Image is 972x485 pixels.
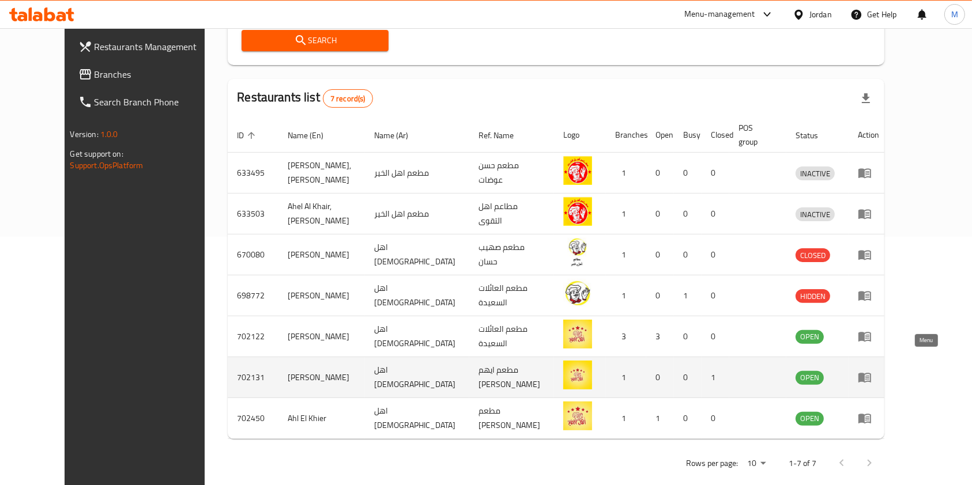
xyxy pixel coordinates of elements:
span: Search Branch Phone [95,95,218,109]
img: Ahal Elkhaier [563,320,592,348]
span: Version: [70,127,99,142]
span: INACTIVE [796,208,835,221]
a: Restaurants Management [69,33,227,60]
span: CLOSED [796,249,830,262]
span: ID [237,128,259,142]
td: مطعم ايهم [PERSON_NAME] [469,357,554,398]
span: Get support on: [70,146,123,161]
td: 0 [702,153,729,194]
td: مطعم صهيب حسان [469,234,554,275]
td: 1 [606,194,646,234]
img: Ahl El Khier [563,401,592,430]
span: Name (En) [288,128,338,142]
div: Jordan [809,8,832,21]
button: Search [242,30,389,51]
a: Support.OpsPlatform [70,158,144,173]
p: 1-7 of 7 [789,456,816,471]
div: Export file [852,85,880,112]
td: 0 [702,194,729,234]
div: Menu [858,166,879,180]
th: Closed [702,118,729,153]
td: 0 [646,194,674,234]
div: Menu [858,329,879,343]
div: Rows per page: [743,455,770,472]
td: 0 [646,234,674,275]
td: Ahel Al Khair, [PERSON_NAME] [278,194,365,234]
span: Name (Ar) [374,128,423,142]
div: Menu [858,289,879,302]
td: 0 [702,398,729,439]
td: اهل [DEMOGRAPHIC_DATA] [365,316,469,357]
td: مطعم حسن عوضات [469,153,554,194]
span: M [951,8,958,21]
td: 0 [702,316,729,357]
td: [PERSON_NAME] [278,275,365,316]
td: 3 [606,316,646,357]
div: CLOSED [796,248,830,262]
td: مطعم العائلات السعیدة [469,316,554,357]
div: Menu [858,248,879,262]
span: POS group [739,121,773,149]
th: Action [849,118,888,153]
p: Rows per page: [686,456,738,471]
td: 0 [674,194,702,234]
td: 0 [702,275,729,316]
td: اهل [DEMOGRAPHIC_DATA] [365,357,469,398]
th: Branches [606,118,646,153]
div: INACTIVE [796,166,835,180]
img: Ahl Alkair [563,238,592,267]
td: Ahl El Khier [278,398,365,439]
span: Status [796,128,833,142]
span: OPEN [796,330,824,343]
td: [PERSON_NAME], [PERSON_NAME] [278,153,365,194]
img: Ahl Alkhair [563,361,592,389]
td: 702450 [228,398,278,439]
td: مطعم [PERSON_NAME] [469,398,554,439]
td: [PERSON_NAME] [278,316,365,357]
td: اهل [DEMOGRAPHIC_DATA] [365,275,469,316]
td: 1 [702,357,729,398]
td: 1 [606,275,646,316]
td: 698772 [228,275,278,316]
div: HIDDEN [796,289,830,303]
div: OPEN [796,412,824,426]
th: Logo [554,118,606,153]
td: 633503 [228,194,278,234]
td: اهل [DEMOGRAPHIC_DATA] [365,398,469,439]
span: 1.0.0 [100,127,118,142]
td: 702122 [228,316,278,357]
span: OPEN [796,412,824,425]
span: Branches [95,67,218,81]
td: 0 [674,316,702,357]
div: Menu [858,411,879,425]
td: 3 [646,316,674,357]
td: 0 [646,153,674,194]
td: 0 [674,153,702,194]
td: 0 [646,357,674,398]
td: 1 [674,275,702,316]
td: 0 [674,357,702,398]
div: Menu-management [684,7,755,21]
table: enhanced table [228,118,888,439]
span: Ref. Name [479,128,529,142]
td: 1 [606,357,646,398]
span: Restaurants Management [95,40,218,54]
h2: Restaurants list [237,89,372,108]
img: Ahl Alkair [563,279,592,308]
img: Ahel Al Khair, Arjan [563,156,592,185]
span: 7 record(s) [323,93,372,104]
img: Ahel Al Khair, Dahyet Al Rashid [563,197,592,226]
th: Busy [674,118,702,153]
td: اهل [DEMOGRAPHIC_DATA] [365,234,469,275]
div: Menu [858,207,879,221]
td: مطعم اهل الخير [365,153,469,194]
td: 1 [606,153,646,194]
td: 0 [702,234,729,275]
div: OPEN [796,371,824,385]
th: Open [646,118,674,153]
td: مطعم العائلات السعيدة [469,275,554,316]
td: [PERSON_NAME] [278,234,365,275]
td: 1 [606,234,646,275]
td: 633495 [228,153,278,194]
